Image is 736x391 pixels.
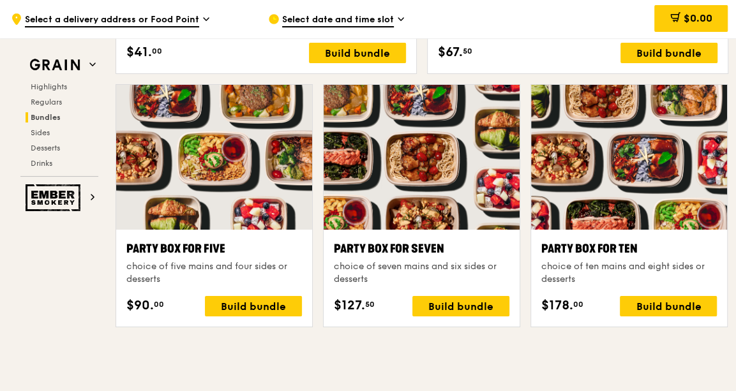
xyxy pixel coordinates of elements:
span: Select a delivery address or Food Point [25,13,199,27]
span: $67. [438,43,463,62]
span: 00 [154,299,164,309]
span: Regulars [31,98,62,107]
span: 00 [573,299,583,309]
span: Bundles [31,113,61,122]
div: Party Box for Seven [334,240,509,258]
span: Drinks [31,159,52,168]
span: 50 [365,299,375,309]
span: 50 [463,46,472,56]
img: Grain web logo [26,54,84,77]
div: Build bundle [412,296,509,316]
span: Highlights [31,82,67,91]
div: choice of five mains and four sides or desserts [126,260,302,286]
span: $178. [541,296,573,315]
div: Build bundle [309,43,406,63]
span: $41. [126,43,152,62]
span: Select date and time slot [282,13,394,27]
div: Build bundle [620,43,717,63]
img: Ember Smokery web logo [26,184,84,211]
span: Sides [31,128,50,137]
div: choice of ten mains and eight sides or desserts [541,260,717,286]
div: Build bundle [620,296,717,316]
span: $90. [126,296,154,315]
span: $127. [334,296,365,315]
span: $0.00 [683,12,712,24]
div: choice of seven mains and six sides or desserts [334,260,509,286]
div: Party Box for Ten [541,240,717,258]
span: Desserts [31,144,60,152]
div: Build bundle [205,296,302,316]
div: Party Box for Five [126,240,302,258]
span: 00 [152,46,162,56]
